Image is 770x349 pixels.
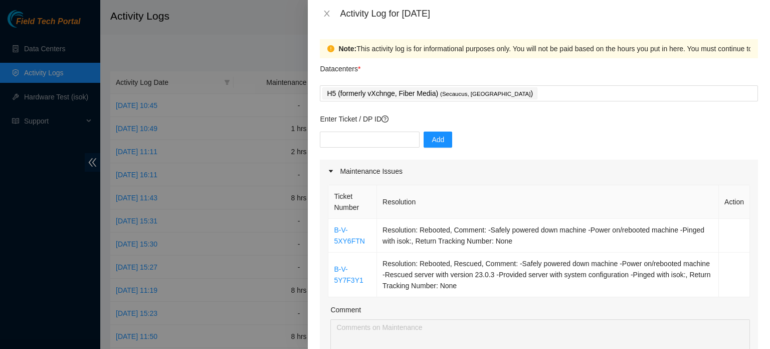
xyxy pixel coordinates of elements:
div: Activity Log for [DATE] [340,8,758,19]
span: question-circle [381,115,389,123]
span: ( Secaucus, [GEOGRAPHIC_DATA] [440,91,530,97]
span: Add [432,134,444,145]
td: Resolution: Rebooted, Comment: -Safely powered down machine -Power on/rebooted machine -Pinged wi... [377,219,719,253]
p: Enter Ticket / DP ID [320,113,758,125]
th: Resolution [377,185,719,219]
th: Action [719,185,750,219]
span: caret-right [328,168,334,174]
a: B-V-5XY6FTN [334,226,364,245]
th: Ticket Number [328,185,377,219]
button: Close [320,9,334,19]
a: B-V-5Y7F3Y1 [334,265,363,284]
strong: Note: [338,43,356,54]
label: Comment [330,304,361,315]
span: close [323,10,331,18]
span: exclamation-circle [327,45,334,52]
div: Maintenance Issues [320,160,758,183]
button: Add [424,132,452,148]
p: Datacenters [320,58,360,74]
p: H5 (formerly vXchnge, Fiber Media) ) [327,88,533,99]
td: Resolution: Rebooted, Rescued, Comment: -Safely powered down machine -Power on/rebooted machine -... [377,253,719,297]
